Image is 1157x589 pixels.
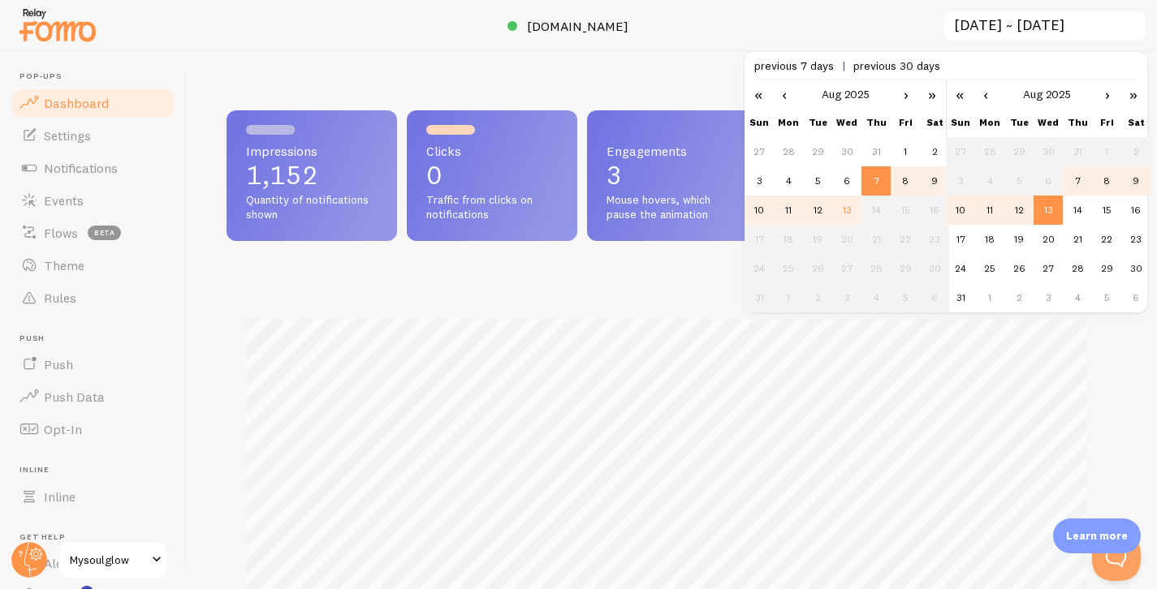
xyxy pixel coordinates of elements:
[1034,137,1063,166] td: 30/07/2025
[10,480,177,513] a: Inline
[774,166,803,196] td: 04/08/2025
[1034,254,1063,283] td: 27/08/2025
[891,108,920,137] th: Fri
[803,196,832,225] td: 12/08/2025
[44,488,76,505] span: Inline
[1092,137,1121,166] td: 01/08/2025
[822,87,841,101] a: Aug
[803,254,832,283] td: 26/08/2025
[19,333,177,344] span: Push
[1121,196,1151,225] td: 16/08/2025
[946,196,975,225] td: 10/08/2025
[745,254,774,283] td: 24/08/2025
[891,196,920,225] td: 15/08/2025
[920,283,949,312] td: 06/09/2025
[745,225,774,254] td: 17/08/2025
[1063,254,1092,283] td: 28/08/2025
[975,225,1004,254] td: 18/08/2025
[1092,283,1121,312] td: 05/09/2025
[1063,108,1092,137] th: Thu
[1053,518,1141,553] div: Learn more
[803,166,832,196] td: 05/08/2025
[861,254,891,283] td: 28/08/2025
[17,4,98,45] img: fomo-relay-logo-orange.svg
[803,137,832,166] td: 29/07/2025
[44,95,109,111] span: Dashboard
[1004,166,1034,196] td: 05/08/2025
[607,193,738,221] span: Mouse hovers, which pause the animation
[745,283,774,312] td: 31/08/2025
[894,80,918,108] a: ›
[10,348,177,380] a: Push
[10,152,177,184] a: Notifications
[1034,225,1063,254] td: 20/08/2025
[946,137,975,166] td: 27/07/2025
[1034,108,1063,137] th: Wed
[1092,108,1121,137] th: Fri
[10,119,177,152] a: Settings
[975,166,1004,196] td: 04/08/2025
[246,162,378,188] p: 1,152
[1121,137,1151,166] td: 02/08/2025
[745,137,774,166] td: 27/07/2025
[946,108,975,137] th: Sun
[745,80,772,108] a: «
[70,550,147,570] span: Mysoulglow
[832,225,861,254] td: 20/08/2025
[1063,283,1092,312] td: 04/09/2025
[426,144,558,157] span: Clicks
[19,71,177,82] span: Pop-ups
[946,254,975,283] td: 24/08/2025
[44,192,84,209] span: Events
[920,254,949,283] td: 30/08/2025
[975,254,1004,283] td: 25/08/2025
[861,166,891,196] td: 07/08/2025
[853,58,940,73] span: previous 30 days
[774,254,803,283] td: 25/08/2025
[974,80,998,108] a: ‹
[1092,225,1121,254] td: 22/08/2025
[10,249,177,282] a: Theme
[832,196,861,225] td: 13/08/2025
[861,137,891,166] td: 31/07/2025
[10,184,177,217] a: Events
[832,283,861,312] td: 03/09/2025
[44,127,91,144] span: Settings
[246,193,378,221] span: Quantity of notifications shown
[861,108,891,137] th: Thu
[861,196,891,225] td: 14/08/2025
[426,162,558,188] p: 0
[891,254,920,283] td: 29/08/2025
[1023,87,1043,101] a: Aug
[891,225,920,254] td: 22/08/2025
[19,532,177,543] span: Get Help
[774,108,803,137] th: Mon
[975,108,1004,137] th: Mon
[1063,225,1092,254] td: 21/08/2025
[774,225,803,254] td: 18/08/2025
[426,193,558,221] span: Traffic from clicks on notifications
[44,257,84,273] span: Theme
[774,283,803,312] td: 01/09/2025
[10,380,177,413] a: Push Data
[920,196,949,225] td: 16/08/2025
[1092,254,1121,283] td: 29/08/2025
[10,282,177,314] a: Rules
[10,87,177,119] a: Dashboard
[1004,254,1034,283] td: 26/08/2025
[975,196,1004,225] td: 11/08/2025
[1004,225,1034,254] td: 19/08/2025
[1121,166,1151,196] td: 09/08/2025
[774,196,803,225] td: 11/08/2025
[44,356,73,372] span: Push
[1092,196,1121,225] td: 15/08/2025
[803,225,832,254] td: 19/08/2025
[946,166,975,196] td: 03/08/2025
[44,290,76,306] span: Rules
[975,137,1004,166] td: 28/07/2025
[1095,80,1120,108] a: ›
[745,108,774,137] th: Sun
[844,87,870,101] a: 2025
[19,465,177,475] span: Inline
[44,421,82,437] span: Opt-In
